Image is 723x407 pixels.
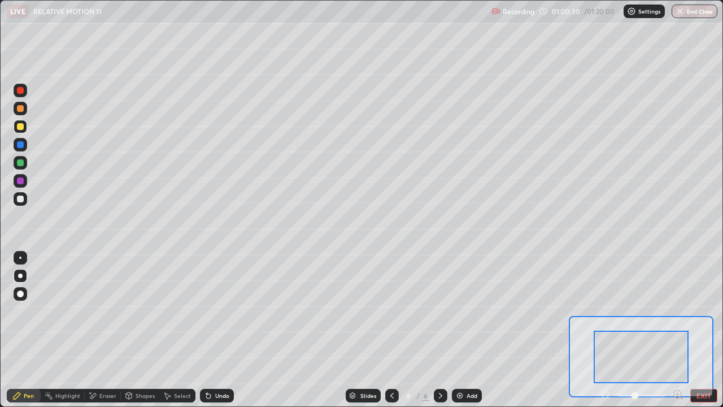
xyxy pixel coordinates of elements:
[55,393,80,399] div: Highlight
[491,7,500,16] img: recording.375f2c34.svg
[33,7,102,16] p: RELATIVE MOTION 11
[503,7,534,16] p: Recording
[10,7,25,16] p: LIVE
[638,8,660,14] p: Settings
[136,393,155,399] div: Shapes
[676,7,685,16] img: end-class-cross
[455,391,464,400] img: add-slide-button
[417,392,420,399] div: /
[627,7,636,16] img: class-settings-icons
[403,392,415,399] div: 6
[672,5,717,18] button: End Class
[690,389,717,402] button: EXIT
[360,393,376,399] div: Slides
[99,393,116,399] div: Eraser
[423,391,429,401] div: 6
[215,393,229,399] div: Undo
[174,393,191,399] div: Select
[24,393,34,399] div: Pen
[467,393,477,399] div: Add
